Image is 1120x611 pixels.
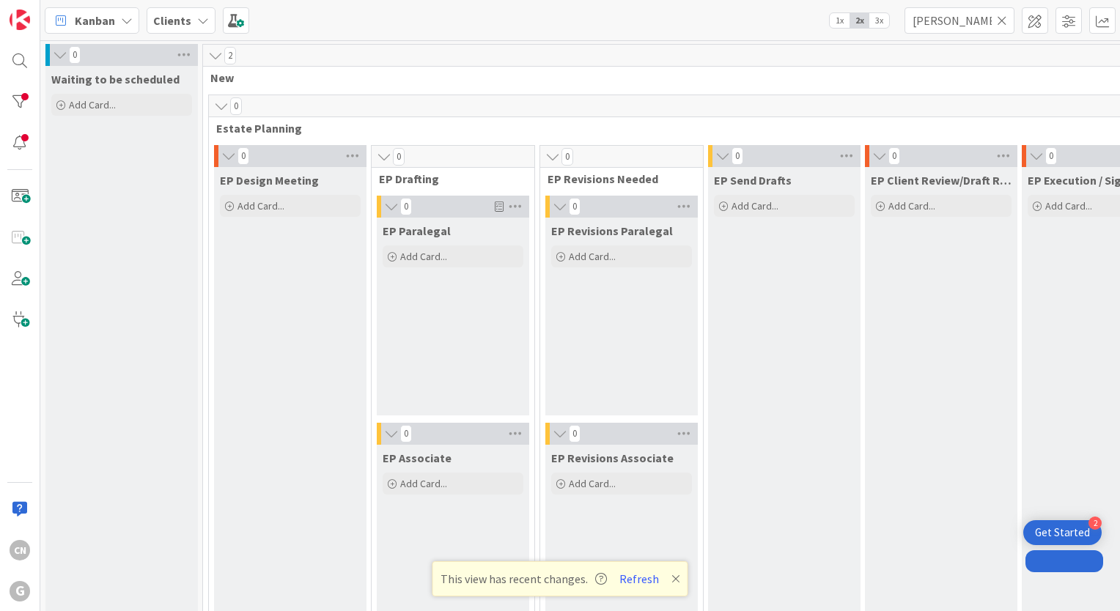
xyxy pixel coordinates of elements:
span: EP Design Meeting [220,173,319,188]
div: Get Started [1035,525,1090,540]
span: Waiting to be scheduled [51,72,180,86]
span: 0 [237,147,249,165]
span: 2x [850,13,869,28]
img: Visit kanbanzone.com [10,10,30,30]
span: Kanban [75,12,115,29]
span: 0 [69,46,81,64]
span: EP Associate [383,451,452,465]
span: 3x [869,13,889,28]
span: EP Client Review/Draft Review Meeting [871,173,1012,188]
span: 1x [830,13,850,28]
span: Add Card... [888,199,935,212]
span: EP Revisions Associate [551,451,674,465]
span: 0 [569,198,581,215]
span: 2 [224,47,236,64]
div: 2 [1088,516,1102,530]
span: 0 [393,148,405,166]
span: EP Paralegal [383,223,451,238]
span: EP Drafting [379,171,516,186]
span: EP Revisions Needed [548,171,685,186]
b: Clients [153,13,191,28]
span: Add Card... [569,250,616,263]
span: EP Revisions Paralegal [551,223,673,238]
span: 0 [569,425,581,442]
div: G [10,581,30,601]
span: Add Card... [732,199,778,212]
span: Add Card... [569,477,616,490]
span: 0 [230,97,242,115]
span: EP Send Drafts [714,173,792,188]
button: Refresh [614,569,664,588]
span: 0 [732,147,743,165]
span: Add Card... [400,477,447,490]
span: 0 [400,198,412,215]
span: 0 [1045,147,1057,165]
span: This view has recent changes. [441,570,607,588]
span: Add Card... [400,250,447,263]
input: Quick Filter... [905,7,1014,34]
div: Open Get Started checklist, remaining modules: 2 [1023,520,1102,545]
span: 0 [888,147,900,165]
span: Add Card... [1045,199,1092,212]
span: Add Card... [237,199,284,212]
div: CN [10,540,30,560]
span: 0 [400,425,412,442]
span: Add Card... [69,98,116,111]
span: 0 [561,148,573,166]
